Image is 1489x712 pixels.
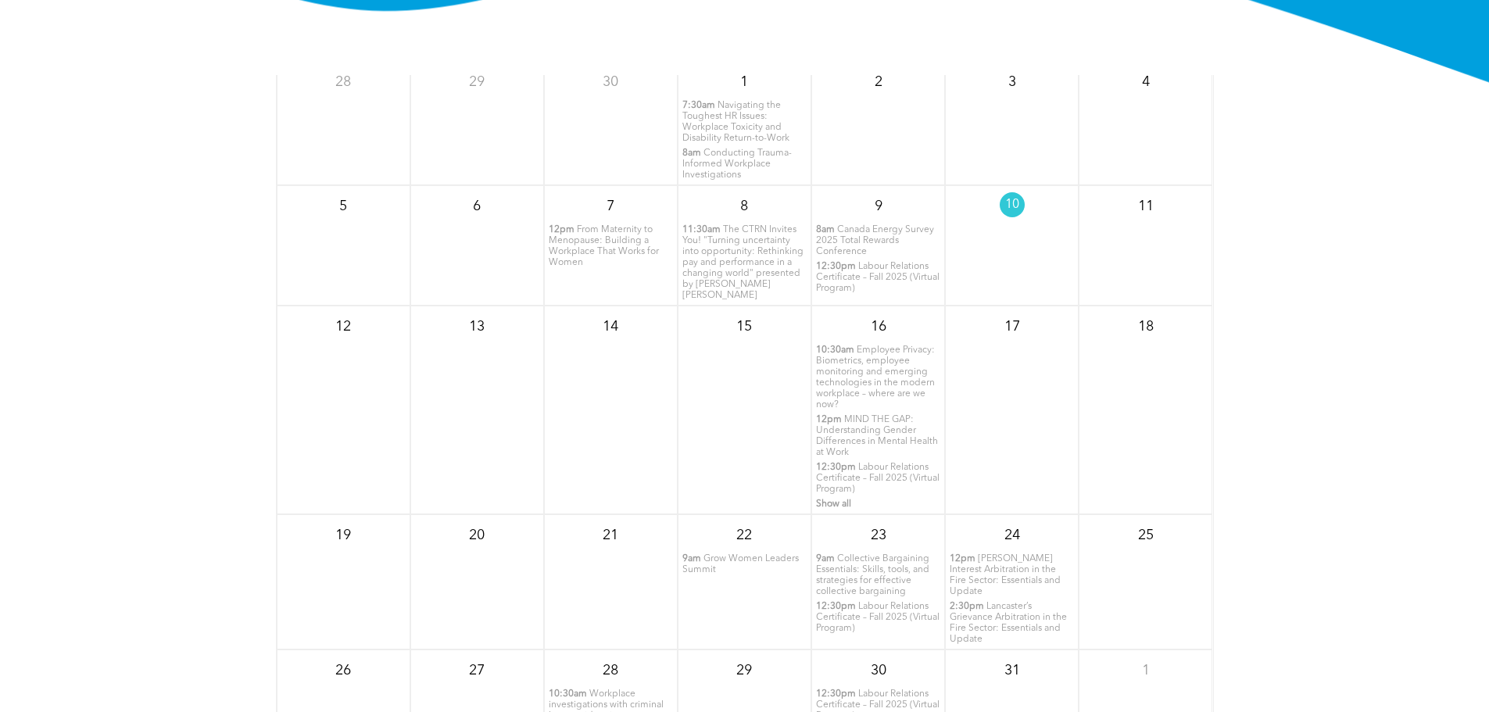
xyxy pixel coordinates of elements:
span: Labour Relations Certificate – Fall 2025 (Virtual Program) [816,463,940,494]
p: 1 [1132,657,1160,685]
p: 21 [596,521,625,549]
span: 9am [816,553,835,564]
span: 12:30pm [816,261,856,272]
p: 9 [864,192,893,220]
span: [PERSON_NAME] Interest Arbitration in the Fire Sector: Essentials and Update [950,554,1061,596]
span: MIND THE GAP: Understanding Gender Differences in Mental Health at Work [816,415,938,457]
p: 14 [596,313,625,341]
p: 24 [998,521,1026,549]
p: 31 [998,657,1026,685]
p: 28 [596,657,625,685]
p: 11 [1132,192,1160,220]
span: 12pm [816,414,842,425]
p: 16 [864,313,893,341]
p: 30 [596,68,625,96]
p: 30 [864,657,893,685]
span: 12:30pm [816,462,856,473]
span: 12:30pm [816,689,856,699]
p: 18 [1132,313,1160,341]
span: Labour Relations Certificate – Fall 2025 (Virtual Program) [816,262,940,293]
span: Grow Women Leaders Summit [682,554,799,574]
span: Show all [816,499,851,509]
p: 29 [730,657,758,685]
span: From Maternity to Menopause: Building a Workplace That Works for Women [549,225,659,267]
span: 2:30pm [950,601,984,612]
span: Canada Energy Survey 2025 Total Rewards Conference [816,225,934,256]
span: Conducting Trauma-Informed Workplace Investigations [682,148,792,180]
p: 8 [730,192,758,220]
p: 12 [329,313,357,341]
p: 17 [998,313,1026,341]
span: 8am [816,224,835,235]
p: 22 [730,521,758,549]
span: 12pm [950,553,975,564]
p: 26 [329,657,357,685]
p: 15 [730,313,758,341]
span: The CTRN Invites You! "Turning uncertainty into opportunity: Rethinking pay and performance in a ... [682,225,804,300]
p: 19 [329,521,357,549]
p: 1 [730,68,758,96]
span: Employee Privacy: Biometrics, employee monitoring and emerging technologies in the modern workpla... [816,345,935,410]
span: 8am [682,148,701,159]
p: 27 [463,657,491,685]
p: 5 [329,192,357,220]
p: 2 [864,68,893,96]
p: 7 [596,192,625,220]
span: 12pm [549,224,574,235]
p: 6 [463,192,491,220]
span: Labour Relations Certificate – Fall 2025 (Virtual Program) [816,602,940,633]
span: 9am [682,553,701,564]
span: 10:30am [549,689,587,699]
span: 11:30am [682,224,721,235]
p: 20 [463,521,491,549]
p: 25 [1132,521,1160,549]
p: 3 [998,68,1026,96]
span: 7:30am [682,100,715,111]
span: 10:30am [816,345,854,356]
span: Collective Bargaining Essentials: Skills, tools, and strategies for effective collective bargaining [816,554,929,596]
span: 12:30pm [816,601,856,612]
p: 13 [463,313,491,341]
p: 23 [864,521,893,549]
span: Lancaster’s Grievance Arbitration in the Fire Sector: Essentials and Update [950,602,1067,644]
p: 28 [329,68,357,96]
p: 10 [1000,192,1025,217]
p: 4 [1132,68,1160,96]
span: Navigating the Toughest HR Issues: Workplace Toxicity and Disability Return-to-Work [682,101,789,143]
p: 29 [463,68,491,96]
